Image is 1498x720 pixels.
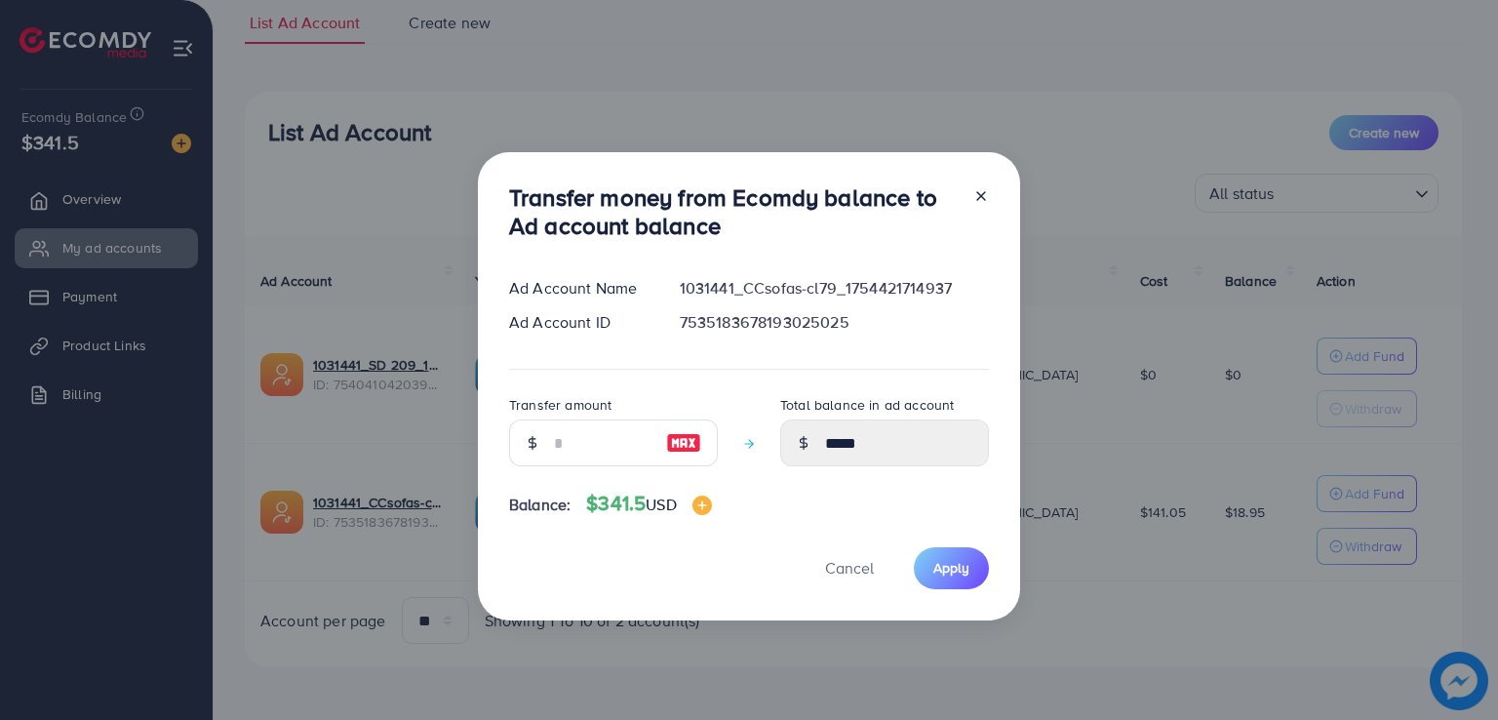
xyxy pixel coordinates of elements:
[801,547,898,589] button: Cancel
[493,311,664,334] div: Ad Account ID
[646,494,676,515] span: USD
[692,496,712,515] img: image
[825,557,874,579] span: Cancel
[914,547,989,589] button: Apply
[664,277,1005,300] div: 1031441_CCsofas-cl79_1754421714937
[664,311,1005,334] div: 7535183678193025025
[586,492,711,516] h4: $341.5
[780,395,954,415] label: Total balance in ad account
[666,431,701,455] img: image
[933,558,969,578] span: Apply
[509,395,611,415] label: Transfer amount
[509,183,958,240] h3: Transfer money from Ecomdy balance to Ad account balance
[509,494,571,516] span: Balance:
[493,277,664,300] div: Ad Account Name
